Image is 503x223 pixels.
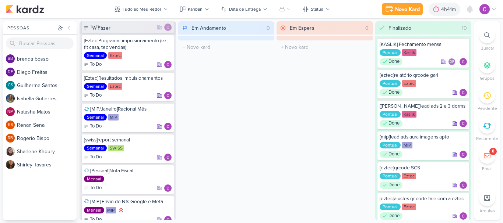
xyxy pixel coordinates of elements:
p: Done [388,212,400,220]
div: [MIP] Envio de Nfs Google e Meta [84,198,172,205]
div: Finalizado [388,24,411,32]
div: Responsável: Carlos Lima [164,61,172,68]
div: Guilherme Santos [6,81,15,90]
div: S h i r l e y T a v a r e s [17,161,77,169]
div: [eztec]ajustes qr code fale com a eztec [380,195,467,202]
div: Responsável: Carlos Lima [460,89,467,96]
img: Carlos Lima [460,151,467,158]
div: MIP [402,142,412,148]
div: Eztec [402,173,416,179]
div: Done [380,151,402,158]
div: Done [380,89,402,96]
div: R o g e r i o B i s p o [17,134,77,142]
img: Carlos Lima [460,212,467,220]
p: Done [388,151,400,158]
div: S h a r l e n e K h o u r y [17,148,77,155]
div: 10 [459,24,470,32]
div: Semanal [84,114,107,121]
div: Pontual [380,111,401,118]
div: Eztec [108,83,122,90]
div: Responsável: Carlos Lima [460,151,467,158]
div: Novo Kard [395,6,420,13]
img: Isabella Gutierres [6,94,15,103]
div: Pontual [380,80,401,87]
div: Pontual [380,204,401,210]
p: To Do [90,61,102,68]
div: I s a b e l l a G u t i e r r e s [17,95,77,102]
img: Carlos Lima [460,120,467,127]
div: Responsável: Carlos Lima [164,154,172,161]
img: Carlos Lima [164,154,172,161]
p: GS [8,83,13,87]
div: To Do [84,184,102,192]
div: Eztec [402,204,416,210]
p: Pendente [478,105,497,112]
p: Email [482,165,493,172]
div: [KASLIK] Fechamento mensal [380,41,467,48]
div: Responsável: Carlos Lima [460,58,467,65]
p: To Do [90,123,102,130]
div: Responsável: Carlos Lima [164,92,172,99]
div: brenda bosso [6,54,15,63]
p: DF [8,70,13,74]
div: To Do [84,61,102,68]
img: Carlos Lima [164,61,172,68]
div: [Eztec]Programar impulsionamento (ez, fit casa, tec vendas) [84,37,172,51]
div: Colaboradores: Diego Freitas [448,58,457,65]
div: [Pessoal]Nota Fiscal [84,168,172,174]
div: Prioridade Alta [117,206,125,214]
p: Done [388,181,400,189]
div: Semanal [84,83,107,90]
p: RS [8,123,13,127]
div: [eztec]qrcode SCS [380,165,467,171]
div: MIP [108,114,119,121]
div: Semanal [84,145,107,151]
p: To Do [90,92,102,99]
div: Rogerio Bispo [6,134,15,143]
div: 8 [492,148,495,154]
img: Carlos Lima [460,181,467,189]
div: To Do [84,154,102,161]
img: Carlos Lima [164,123,172,130]
div: 19 [164,24,175,32]
div: [Eztec]Resultados impulsionamentos [84,75,172,82]
div: Em Andamento [191,24,226,32]
div: Em Espera [290,24,314,32]
div: Diego Freitas [6,68,15,76]
div: Done [380,120,402,127]
img: kardz.app [6,5,44,14]
p: Recorrente [476,135,498,142]
div: Responsável: Carlos Lima [460,181,467,189]
button: Novo Kard [382,3,423,15]
p: Done [388,89,400,96]
div: Diego Freitas [448,58,455,65]
div: Responsável: Carlos Lima [164,123,172,130]
p: Done [388,120,400,127]
div: D i e g o F r e i t a s [17,68,77,76]
div: SWISS [108,145,124,151]
p: DF [450,60,454,64]
div: Pontual [380,173,401,179]
p: To Do [90,154,102,161]
div: Responsável: Carlos Lima [460,212,467,220]
div: Done [380,212,402,220]
div: A Fazer [93,24,110,32]
div: Done [380,181,402,189]
div: Kaslik [402,49,416,56]
div: b r e n d a b o s s o [17,55,77,63]
li: Ctrl + F [474,27,500,51]
div: Kaslik [402,111,416,118]
div: [swiss]report semanal [84,137,172,143]
div: 0 [264,24,273,32]
p: Grupos [480,75,495,82]
div: 0 [362,24,372,32]
div: [eztec]relatório qrcode ga4 [380,72,467,79]
img: Carlos Lima [460,89,467,96]
img: Carlos Lima [460,58,467,65]
div: Responsável: Carlos Lima [164,184,172,192]
input: + Novo kard [180,42,273,53]
input: + Novo kard [278,42,372,53]
div: Pessoas [6,25,56,31]
div: Pontual [380,142,401,148]
div: Semanal [84,52,107,59]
